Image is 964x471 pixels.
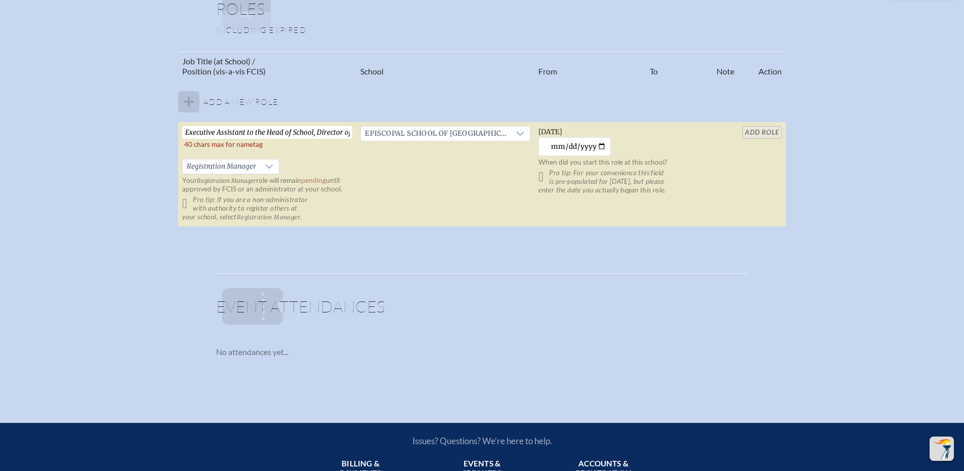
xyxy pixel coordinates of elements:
[184,140,263,149] label: 40 chars max for nametag
[301,176,326,184] span: pending
[738,52,785,81] th: Action
[538,158,708,167] p: When did you start this role at this school?
[183,160,260,174] span: Registration Manager
[178,52,356,81] th: Job Title (at School) / Position (vis-a-vis FCIS)
[216,1,748,25] h1: Roles
[712,52,738,81] th: Note
[216,298,748,323] h1: Event Attendances
[182,176,352,193] p: Your role will remain until approved by FCIS or an administrator at your school.
[237,214,300,221] span: Registration Manager
[932,439,952,459] img: To the top
[538,169,708,194] p: Pro tip: For your convenience this field is pre-populated for [DATE], but please enter the date y...
[182,195,352,221] p: Pro tip: If you are a non-administrator with authority to register others at your school, select .
[216,347,748,357] p: No attendances yet...
[216,25,748,35] p: Including expired
[646,52,713,81] th: To
[538,128,562,136] span: [DATE]
[304,436,660,446] p: Issues? Questions? We’re here to help.
[930,437,954,461] button: Scroll Top
[197,177,256,184] span: Registration Manager
[534,52,645,81] th: From
[182,126,352,139] input: Job Title, eg, Science Teacher, 5th Grade
[361,127,511,141] span: Episcopal School of Jacksonville (Jacksonville)
[356,52,534,81] th: School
